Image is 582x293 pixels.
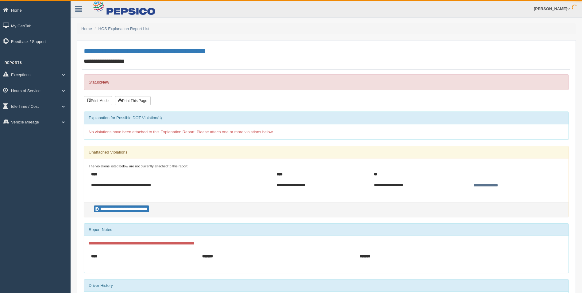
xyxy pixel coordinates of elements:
[84,96,112,105] button: Print Mode
[84,279,569,292] div: Driver History
[101,80,109,84] strong: New
[84,146,569,158] div: Unattached Violations
[84,74,569,90] div: Status:
[81,26,92,31] a: Home
[115,96,151,105] button: Print This Page
[98,26,149,31] a: HOS Explanation Report List
[84,224,569,236] div: Report Notes
[84,112,569,124] div: Explanation for Possible DOT Violation(s)
[89,164,188,168] small: The violations listed below are not currently attached to this report:
[89,130,274,134] span: No violations have been attached to this Explanation Report. Please attach one or more violations...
